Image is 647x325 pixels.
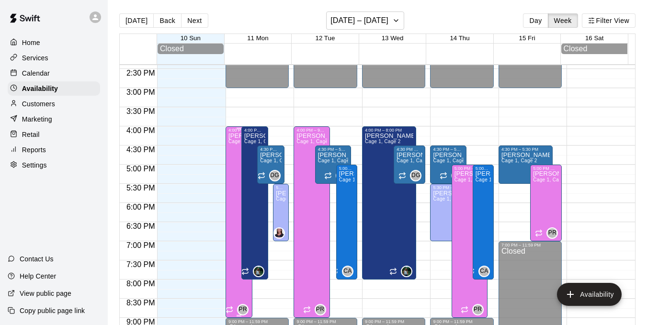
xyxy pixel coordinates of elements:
[124,165,158,173] span: 5:00 PM
[124,203,158,211] span: 6:00 PM
[119,13,154,28] button: [DATE]
[22,160,47,170] p: Settings
[533,166,559,171] div: 5:00 PM – 7:00 PM
[228,319,286,324] div: 9:00 PM – 11:59 PM
[8,35,100,50] a: Home
[530,165,562,241] div: 5:00 PM – 7:00 PM: Available
[160,45,221,53] div: Closed
[244,139,280,144] span: Cage 1, Cage 2
[397,158,432,163] span: Cage 1, Cage 2
[181,34,201,42] button: 10 Sun
[433,185,491,190] div: 5:30 PM – 7:00 PM
[472,304,484,315] div: Patrick Reeves
[22,145,46,155] p: Reports
[260,158,296,163] span: Cage 1, Cage 2
[124,222,158,230] span: 6:30 PM
[454,166,485,171] div: 5:00 PM – 9:00 PM
[20,306,85,315] p: Copy public page link
[303,306,311,314] span: Recurring availability
[8,51,100,65] a: Services
[153,13,182,28] button: Back
[473,165,494,280] div: 5:00 PM – 8:00 PM: Available
[269,170,281,181] div: Dan Gamache
[276,196,312,202] span: Cage 1, Cage 2
[124,69,158,77] span: 2:30 PM
[430,146,466,184] div: 4:30 PM – 5:30 PM: Available
[478,266,490,277] div: Cameron Alday
[433,147,463,152] div: 4:30 PM – 5:30 PM
[398,172,406,179] span: Recurring availability
[254,267,263,276] img: Marah Stuckey
[294,126,329,318] div: 4:00 PM – 9:00 PM: Available
[324,172,332,179] span: Recurring availability
[535,229,543,237] span: Recurring availability
[296,128,327,133] div: 4:00 PM – 9:00 PM
[296,319,354,324] div: 9:00 PM – 11:59 PM
[365,128,413,133] div: 4:00 PM – 8:00 PM
[257,146,284,184] div: 4:30 PM – 5:30 PM: Available
[273,227,285,239] div: Sammie Harms
[519,34,535,42] button: 15 Fri
[382,34,404,42] button: 13 Wed
[247,34,268,42] button: 11 Mon
[273,184,289,241] div: 5:30 PM – 7:00 PM: Available
[339,177,375,182] span: Cage 1, Cage 2
[401,266,412,277] div: Marah Stuckey
[501,158,537,163] span: Cage 1, Cage 2
[124,126,158,134] span: 4:00 PM
[523,13,548,28] button: Day
[557,283,622,306] button: add
[22,84,58,93] p: Availability
[433,196,469,202] span: Cage 1, Cage 2
[501,243,559,247] div: 7:00 PM – 11:59 PM
[318,147,348,152] div: 4:30 PM – 5:30 PM
[362,126,416,280] div: 4:00 PM – 8:00 PM: Available
[365,319,423,324] div: 9:00 PM – 11:59 PM
[8,158,100,172] a: Settings
[22,38,40,47] p: Home
[22,114,52,124] p: Marketing
[124,241,158,249] span: 7:00 PM
[228,128,250,133] div: 4:00 PM – 9:00 PM
[8,127,100,142] div: Retail
[8,97,100,111] a: Customers
[8,112,100,126] div: Marketing
[124,280,158,288] span: 8:00 PM
[8,81,100,96] div: Availability
[410,170,421,181] div: Dan Gamache
[582,13,636,28] button: Filter View
[433,158,469,163] span: Cage 1, Cage 2
[336,170,347,181] div: Dan Gamache
[564,45,625,53] div: Closed
[450,34,469,42] span: 14 Thu
[8,66,100,80] a: Calendar
[339,166,354,171] div: 5:00 PM – 8:00 PM
[548,228,556,238] span: PR
[343,267,352,276] span: CA
[546,227,558,239] div: Patrick Reeves
[22,130,40,139] p: Retail
[316,34,335,42] span: 12 Tue
[270,171,279,180] span: DG
[20,289,71,298] p: View public page
[585,34,604,42] button: 16 Sat
[228,139,264,144] span: Cage 1, Cage 2
[397,147,422,152] div: 4:30 PM – 5:30 PM
[226,126,252,318] div: 4:00 PM – 9:00 PM: Available
[451,170,463,181] div: Dan Gamache
[480,267,488,276] span: CA
[258,172,265,179] span: Recurring availability
[181,13,208,28] button: Next
[124,260,158,269] span: 7:30 PM
[8,143,100,157] a: Reports
[430,184,494,241] div: 5:30 PM – 7:00 PM: Available
[260,147,281,152] div: 4:30 PM – 5:30 PM
[326,11,404,30] button: [DATE] – [DATE]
